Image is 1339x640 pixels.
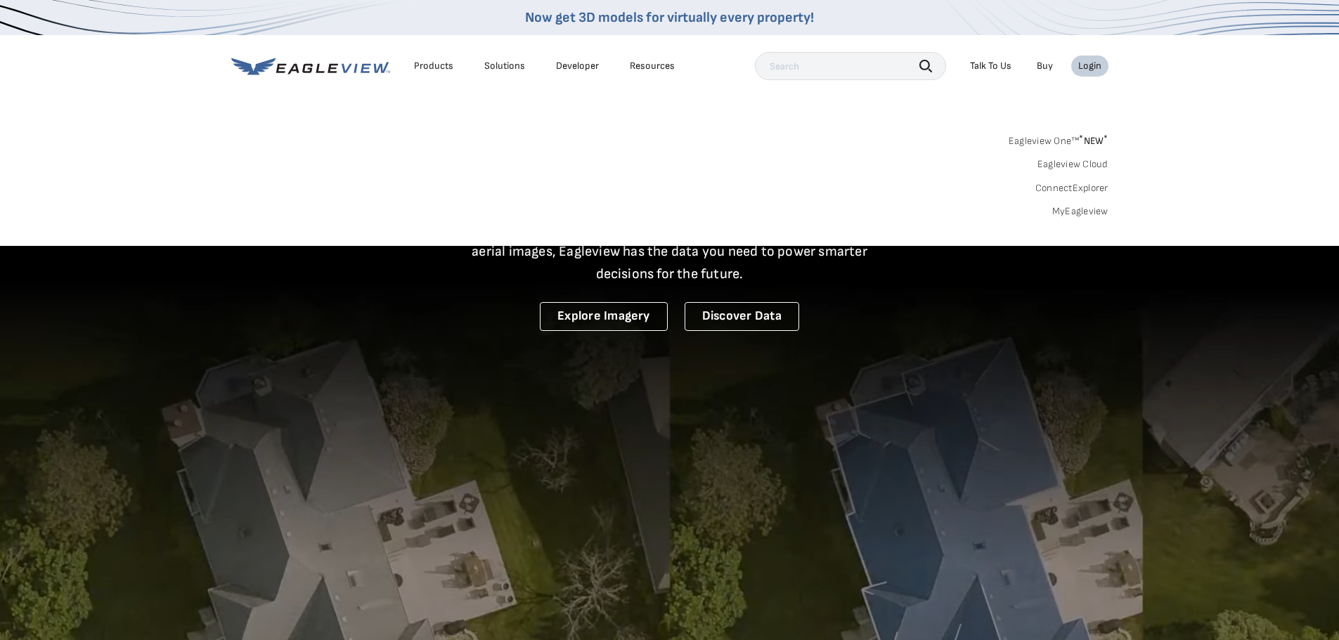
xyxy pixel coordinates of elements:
a: Buy [1037,60,1053,72]
a: Explore Imagery [540,302,668,331]
div: Talk To Us [970,60,1011,72]
div: Products [414,60,453,72]
a: Eagleview Cloud [1037,158,1108,171]
span: NEW [1079,135,1108,147]
a: ConnectExplorer [1035,182,1108,195]
a: MyEagleview [1052,205,1108,218]
input: Search [755,52,946,80]
a: Discover Data [685,302,799,331]
a: Now get 3D models for virtually every property! [525,9,814,26]
div: Solutions [484,60,525,72]
a: Eagleview One™*NEW* [1009,131,1108,147]
div: Resources [630,60,675,72]
div: Login [1078,60,1101,72]
p: A new era starts here. Built on more than 3.5 billion high-resolution aerial images, Eagleview ha... [455,218,885,285]
a: Developer [556,60,599,72]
